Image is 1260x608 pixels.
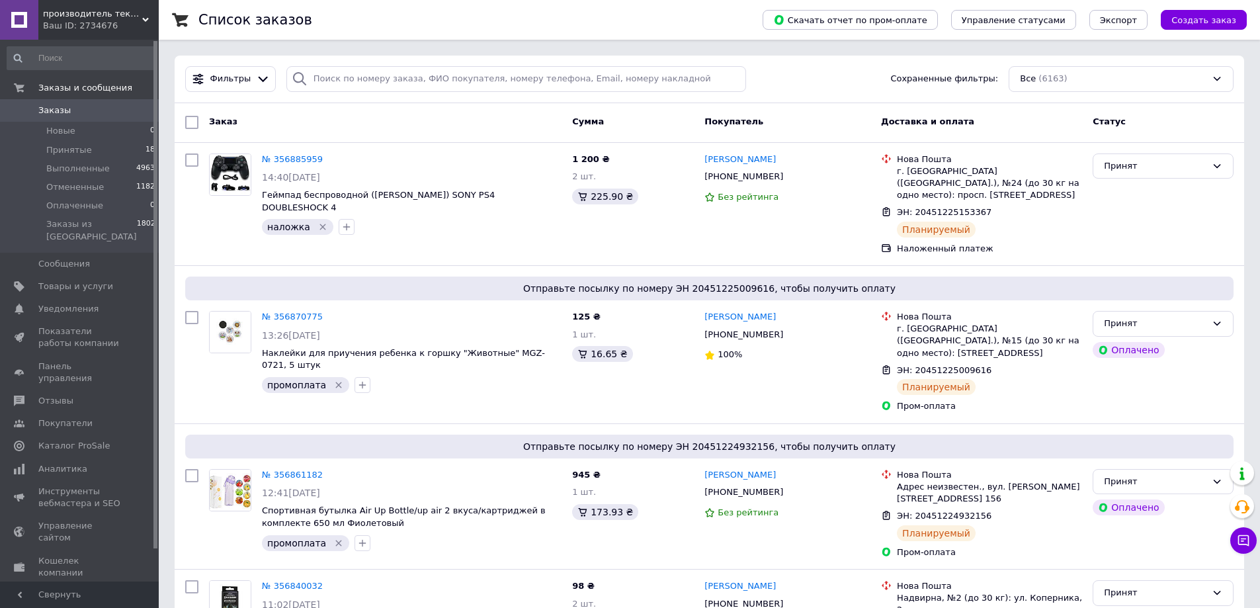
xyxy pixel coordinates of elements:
[962,15,1066,25] span: Управление статусами
[38,105,71,116] span: Заказы
[209,311,251,353] a: Фото товару
[1104,317,1206,331] div: Принят
[136,181,155,193] span: 1182
[43,8,142,20] span: производитель текстиля Luxyart
[572,504,638,520] div: 173.93 ₴
[262,348,545,370] a: Наклейки для приучения ребенка к горшку "Животные" MGZ-0721, 5 штук
[897,525,976,541] div: Планируемый
[210,154,251,195] img: Фото товару
[897,400,1082,412] div: Пром-оплата
[572,312,601,322] span: 125 ₴
[1020,73,1036,85] span: Все
[897,165,1082,202] div: г. [GEOGRAPHIC_DATA] ([GEOGRAPHIC_DATA].), №24 (до 30 кг на одно место): просп. [STREET_ADDRESS]
[210,312,251,353] img: Фото товару
[773,14,927,26] span: Скачать отчет по пром-оплате
[572,487,596,497] span: 1 шт.
[897,153,1082,165] div: Нова Пошта
[704,311,776,324] a: [PERSON_NAME]
[1171,15,1236,25] span: Создать заказ
[881,116,974,126] span: Доставка и оплата
[572,581,595,591] span: 98 ₴
[38,326,122,349] span: Показатели работы компании
[46,200,103,212] span: Оплаченные
[572,116,604,126] span: Сумма
[897,323,1082,359] div: г. [GEOGRAPHIC_DATA] ([GEOGRAPHIC_DATA].), №15 (до 30 кг на одно место): [STREET_ADDRESS]
[209,469,251,511] a: Фото товару
[38,281,113,292] span: Товары и услуги
[210,73,251,85] span: Фильтры
[1161,10,1247,30] button: Создать заказ
[704,329,783,339] span: [PHONE_NUMBER]
[262,330,320,341] span: 13:26[DATE]
[763,10,938,30] button: Скачать отчет по пром-оплате
[704,116,763,126] span: Покупатель
[897,379,976,395] div: Планируемый
[46,144,92,156] span: Принятые
[1230,527,1257,554] button: Чат с покупателем
[572,189,638,204] div: 225.90 ₴
[38,520,122,544] span: Управление сайтом
[572,171,596,181] span: 2 шт.
[46,218,137,242] span: Заказы из [GEOGRAPHIC_DATA]
[150,125,155,137] span: 0
[897,481,1082,505] div: Адрес неизвестен., вул. [PERSON_NAME][STREET_ADDRESS] 156
[146,144,155,156] span: 18
[704,171,783,181] span: [PHONE_NUMBER]
[38,555,122,579] span: Кошелек компании
[190,282,1228,295] span: Отправьте посылку по номеру ЭН 20451225009616, чтобы получить оплату
[262,505,546,528] a: Спортивная бутылка Air Up Bottle/up air 2 вкуса/картриджей в комплекте 650 мл Фиолетовый
[704,487,783,497] span: [PHONE_NUMBER]
[262,470,323,480] a: № 356861182
[262,312,323,322] a: № 356870775
[38,82,132,94] span: Заказы и сообщения
[262,190,495,212] a: Геймпад беспроводной ([PERSON_NAME]) SONY PS4 DOUBLESHOCK 4
[38,258,90,270] span: Сообщения
[1104,475,1206,489] div: Принят
[897,511,991,521] span: ЭН: 20451224932156
[572,154,609,164] span: 1 200 ₴
[38,395,73,407] span: Отзывы
[286,66,747,92] input: Поиск по номеру заказа, ФИО покупателя, номеру телефона, Email, номеру накладной
[38,486,122,509] span: Инструменты вебмастера и SEO
[951,10,1076,30] button: Управление статусами
[267,538,326,548] span: промоплата
[38,417,93,429] span: Покупатели
[897,546,1082,558] div: Пром-оплата
[198,12,312,28] h1: Список заказов
[38,463,87,475] span: Аналитика
[572,329,596,339] span: 1 шт.
[262,581,323,591] a: № 356840032
[267,380,326,390] span: промоплата
[1093,116,1126,126] span: Статус
[262,172,320,183] span: 14:40[DATE]
[890,73,998,85] span: Сохраненные фильтры:
[572,470,601,480] span: 945 ₴
[38,440,110,452] span: Каталог ProSale
[210,470,251,511] img: Фото товару
[897,222,976,238] div: Планируемый
[150,200,155,212] span: 0
[718,192,778,202] span: Без рейтинга
[46,181,104,193] span: Отмененные
[262,488,320,498] span: 12:41[DATE]
[1104,159,1206,173] div: Принят
[718,507,778,517] span: Без рейтинга
[137,218,155,242] span: 1802
[38,361,122,384] span: Панель управления
[190,440,1228,453] span: Отправьте посылку по номеру ЭН 20451224932156, чтобы получить оплату
[1093,342,1164,358] div: Оплачено
[262,154,323,164] a: № 356885959
[897,580,1082,592] div: Нова Пошта
[317,222,328,232] svg: Удалить метку
[897,207,991,217] span: ЭН: 20451225153367
[1104,586,1206,600] div: Принят
[704,153,776,166] a: [PERSON_NAME]
[46,125,75,137] span: Новые
[704,469,776,482] a: [PERSON_NAME]
[572,346,632,362] div: 16.65 ₴
[209,116,237,126] span: Заказ
[333,380,344,390] svg: Удалить метку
